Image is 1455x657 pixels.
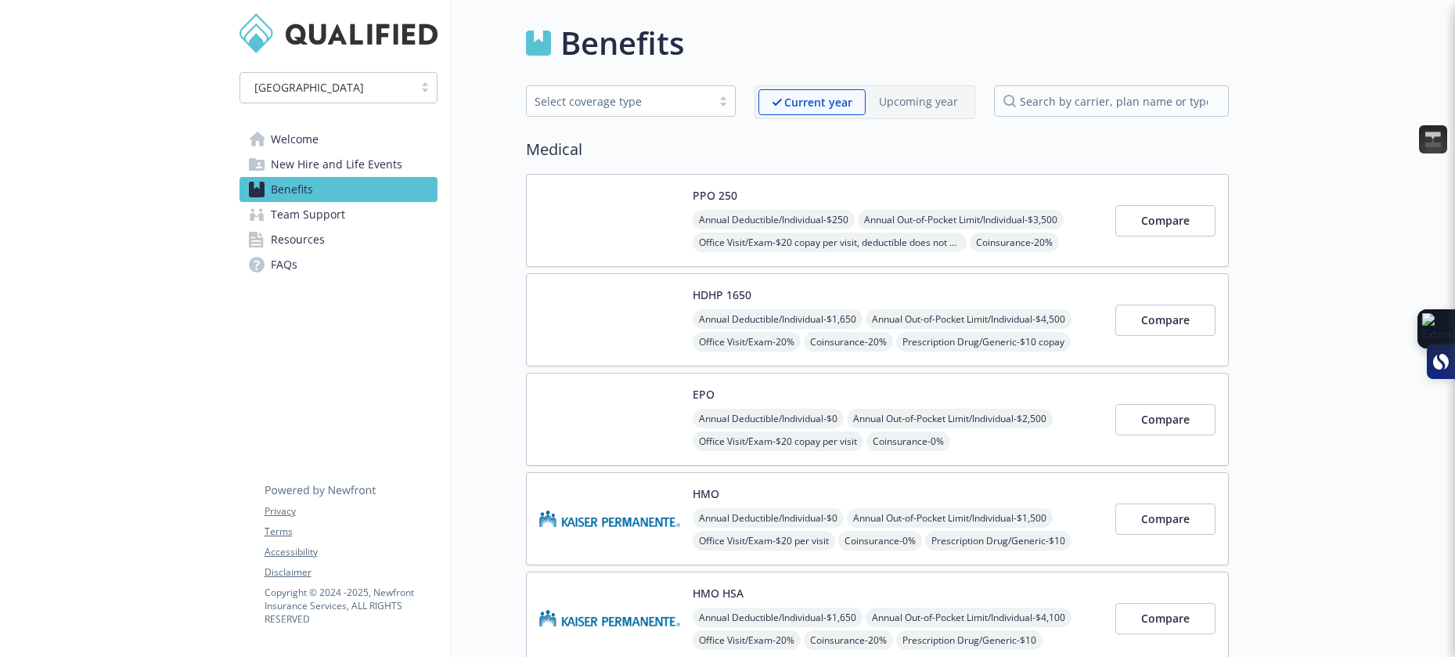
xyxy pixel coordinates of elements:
button: Compare [1115,404,1216,435]
span: Annual Out-of-Pocket Limit/Individual - $2,500 [847,409,1053,428]
button: HMO HSA [693,585,744,601]
span: Compare [1141,213,1190,228]
span: Prescription Drug/Generic - $10 copay [896,332,1071,352]
img: Extension Icon [1422,313,1450,345]
span: Annual Deductible/Individual - $1,650 [693,608,863,627]
img: United Healthcare Insurance Company carrier logo [539,187,680,254]
span: Annual Out-of-Pocket Limit/Individual - $1,500 [847,508,1053,528]
span: Compare [1141,511,1190,526]
span: Coinsurance - 20% [970,233,1059,252]
button: EPO [693,386,715,403]
a: Welcome [239,127,438,152]
a: Benefits [239,177,438,202]
span: [GEOGRAPHIC_DATA] [248,79,405,96]
span: Coinsurance - 0% [838,531,922,551]
span: New Hire and Life Events [271,152,402,177]
span: Team Support [271,202,345,227]
img: Kaiser Permanente Insurance Company carrier logo [539,486,680,552]
span: Annual Out-of-Pocket Limit/Individual - $4,100 [866,608,1071,627]
input: search by carrier, plan name or type [994,85,1229,117]
span: Office Visit/Exam - $20 copay per visit, deductible does not apply [693,233,967,252]
span: Benefits [271,177,313,202]
span: Office Visit/Exam - 20% [693,332,801,352]
span: Annual Deductible/Individual - $250 [693,210,855,229]
span: Compare [1141,611,1190,626]
span: Coinsurance - 20% [804,332,893,352]
span: Welcome [271,127,319,152]
img: United Healthcare Insurance Company carrier logo [539,386,680,453]
a: Privacy [265,504,437,518]
p: Upcoming year [879,93,958,110]
button: HDHP 1650 [693,287,751,303]
span: Office Visit/Exam - $20 per visit [693,531,835,551]
span: Annual Deductible/Individual - $1,650 [693,309,863,329]
span: Office Visit/Exam - $20 copay per visit [693,431,863,451]
a: New Hire and Life Events [239,152,438,177]
span: Compare [1141,312,1190,327]
span: Compare [1141,412,1190,427]
span: Prescription Drug/Generic - $10 [896,630,1043,650]
button: Compare [1115,305,1216,336]
button: HMO [693,486,719,502]
button: Compare [1115,504,1216,535]
span: Coinsurance - 0% [866,431,950,451]
div: Select coverage type [535,93,704,110]
button: Compare [1115,603,1216,634]
button: PPO 250 [693,187,737,204]
p: Current year [784,94,852,110]
span: Coinsurance - 20% [804,630,893,650]
h1: Benefits [560,20,684,67]
span: Annual Deductible/Individual - $0 [693,409,844,428]
span: [GEOGRAPHIC_DATA] [254,79,364,96]
a: Terms [265,525,437,539]
a: Disclaimer [265,565,437,579]
img: United Healthcare Insurance Company carrier logo [539,287,680,353]
span: Upcoming year [866,89,971,115]
a: FAQs [239,252,438,277]
a: Resources [239,227,438,252]
span: Annual Out-of-Pocket Limit/Individual - $4,500 [866,309,1071,329]
span: Annual Out-of-Pocket Limit/Individual - $3,500 [858,210,1064,229]
a: Team Support [239,202,438,227]
span: FAQs [271,252,297,277]
span: Prescription Drug/Generic - $10 [925,531,1071,551]
span: Resources [271,227,325,252]
span: Annual Deductible/Individual - $0 [693,508,844,528]
a: Accessibility [265,545,437,559]
h2: Medical [526,138,1229,161]
button: Compare [1115,205,1216,236]
img: Kaiser Permanente Insurance Company carrier logo [539,585,680,652]
p: Copyright © 2024 - 2025 , Newfront Insurance Services, ALL RIGHTS RESERVED [265,586,437,626]
span: Office Visit/Exam - 20% [693,630,801,650]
